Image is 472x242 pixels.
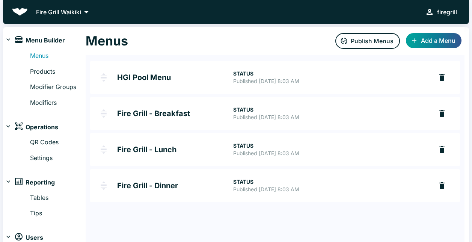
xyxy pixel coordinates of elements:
button: firegrill [422,5,460,20]
p: Published [DATE] 8:03 AM [233,77,427,85]
h2: Fire Grill - Dinner [117,182,233,189]
button: Fire Grill Waikiki [34,6,94,18]
a: HGI Pool MenuSTATUSPublished [DATE] 8:03 AM [90,61,433,94]
img: drag-handle.svg [99,145,108,154]
a: Fire Grill - LunchSTATUSPublished [DATE] 8:03 AM [90,133,433,166]
p: STATUS [233,178,427,186]
img: drag-handle.svg [99,109,108,118]
img: drag-handle.svg [99,73,108,82]
p: Fire Grill Waikiki [36,8,81,17]
p: Published [DATE] 8:03 AM [233,186,427,193]
p: STATUS [233,106,427,113]
a: Products [30,67,86,77]
div: HGI Pool Menu [90,61,460,94]
a: QR Codes [30,138,86,147]
img: drag-handle.svg [99,181,108,190]
div: Fire Grill - Breakfast [90,97,460,130]
img: menu [15,36,23,43]
a: Settings [30,153,86,163]
a: Tables [30,193,86,203]
h2: HGI Pool Menu [117,74,233,81]
a: Modifier Groups [30,82,86,92]
a: Fire Grill - DinnerSTATUSPublished [DATE] 8:03 AM [90,169,433,202]
h2: Fire Grill - Lunch [117,146,233,153]
div: Fire Grill - Dinner [90,169,460,202]
h2: Fire Grill - Breakfast [117,110,233,117]
div: operationsOperations [3,119,86,135]
button: delete Fire Grill - Breakfast [433,104,451,123]
img: reports [15,178,23,185]
h1: Menus [86,33,128,49]
button: delete Fire Grill - Lunch [433,141,451,159]
a: Menus [30,51,86,61]
button: delete HGI Pool Menu [433,68,451,86]
span: Operations [26,123,58,132]
p: STATUS [233,142,427,150]
span: Menu Builder [26,36,65,45]
button: delete Fire Grill - Dinner [433,177,451,195]
p: STATUS [233,70,427,77]
span: Reporting [26,178,55,188]
div: reportsReporting [3,175,86,190]
div: Fire Grill - Lunch [90,133,460,166]
p: Published [DATE] 8:03 AM [233,113,427,121]
div: firegrill [437,7,457,17]
button: Add a Menu [406,33,461,48]
img: operations [15,123,23,130]
div: menuMenu Builder [3,33,86,48]
p: Published [DATE] 8:03 AM [233,150,427,157]
a: Tips [30,209,86,218]
img: Beluga [12,8,28,16]
button: Publish Menus [335,33,400,49]
a: Fire Grill - BreakfastSTATUSPublished [DATE] 8:03 AM [90,97,433,130]
a: Modifiers [30,98,86,108]
img: users [15,233,23,240]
